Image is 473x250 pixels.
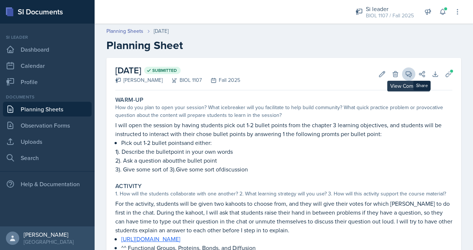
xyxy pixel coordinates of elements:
[366,12,414,20] div: BIOL 1107 / Fall 2025
[115,104,452,119] div: How do you plan to open your session? What icebreaker will you facilitate to help build community...
[3,134,92,149] a: Uploads
[402,67,415,81] button: View Comments
[3,58,92,73] a: Calendar
[24,231,74,238] div: [PERSON_NAME]
[121,138,452,147] p: Pick out 1-2 bullet pointsand either:​
[202,76,240,84] div: Fall 2025
[115,64,240,77] h2: [DATE]
[154,27,169,35] div: [DATE]
[3,74,92,89] a: Profile
[115,147,452,156] p: 1). Describe the bulletpoint in your own words ​
[115,121,452,138] p: I will open the session by having students pick out 1-2 bullet points from the chapter 3 learning...
[24,238,74,246] div: [GEOGRAPHIC_DATA]
[415,67,429,81] button: Share
[115,199,452,235] p: For the activity, students will be given two kahoots to choose from, and they will give their vot...
[366,4,414,13] div: Si leader
[3,118,92,133] a: Observation Forms
[115,96,144,104] label: Warm-Up
[3,102,92,117] a: Planning Sheets
[163,76,202,84] div: BIOL 1107
[3,177,92,191] div: Help & Documentation
[121,235,452,243] p: ​
[152,67,177,73] span: Submitted
[3,42,92,57] a: Dashboard
[115,190,452,198] div: 1. How will the students collaborate with one another? 2. What learning strategy will you use? 3....
[121,235,180,243] a: [URL][DOMAIN_NAME]
[115,183,142,190] label: Activity
[3,34,92,41] div: Si leader
[106,27,143,35] a: Planning Sheets
[3,150,92,165] a: Search
[115,76,163,84] div: [PERSON_NAME]
[3,94,92,100] div: Documents
[115,156,452,165] p: 2). Ask a question aboutthe bullet point​
[115,165,452,174] p: 3). Give some sort of 3).Give some sort ofdiscussion​
[106,39,461,52] h2: Planning Sheet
